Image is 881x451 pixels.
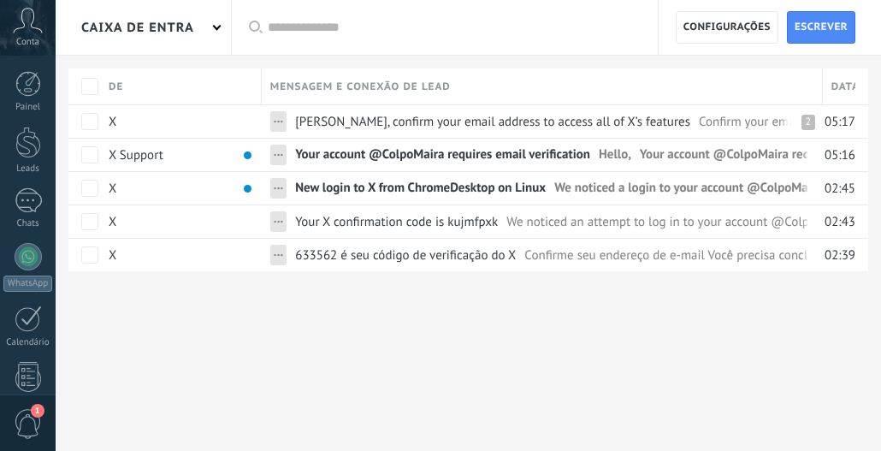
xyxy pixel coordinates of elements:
[109,214,116,229] span: X
[295,214,498,229] span: Your X confirmation code is kujmfpxk
[825,114,855,130] span: 05:17
[787,11,855,44] a: Escrever
[825,181,855,197] span: 02:45
[270,79,451,95] span: Mensagem e conexão de lead
[295,205,807,238] a: Your X confirmation code is kujmfpxkWe noticed an attempt to log in to your account @ColpoMaira t...
[274,244,283,260] span: ...
[295,172,807,205] a: New login to X from ChromeDesktop on LinuxWe noticed a login to your account @ColpoMairafrom a ne...
[3,102,53,113] div: Painel
[274,144,283,160] span: ...
[274,211,283,227] span: ...
[109,79,123,95] span: De
[683,12,771,43] span: Configurações
[295,139,807,171] a: Your account @ColpoMaira requires email verificationHello, Your account @ColpoMaira requires emai...
[795,12,848,43] span: Escrever
[274,110,283,127] span: ...
[295,180,546,205] span: New login to X from ChromeDesktop on Linux
[295,105,807,138] a: [PERSON_NAME], confirm your email address to access all of X’s featuresConfirm your email address...
[274,177,283,193] span: ...
[3,163,53,175] div: Leads
[295,114,690,129] span: MAIRA COLPO, confirm your email address to access all of X’s features
[825,214,855,230] span: 02:43
[295,247,516,263] span: 633562 é seu código de verificação do X
[831,79,855,95] span: Data
[109,114,116,129] span: X
[3,337,53,348] div: Calendário
[295,239,807,271] a: 633562 é seu código de verificação do XConfirme seu endereço de e-mail Você precisa concluir [PER...
[31,404,44,418] span: 1
[825,147,855,163] span: 05:16
[109,181,116,196] span: X
[109,147,163,163] span: X Support
[16,37,39,48] span: Conta
[3,276,52,292] div: WhatsApp
[295,146,590,171] span: Your account @ColpoMaira requires email verification
[825,247,855,264] span: 02:39
[801,115,815,130] div: 2
[109,247,116,263] span: X
[676,11,778,44] a: Configurações
[3,218,53,229] div: Chats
